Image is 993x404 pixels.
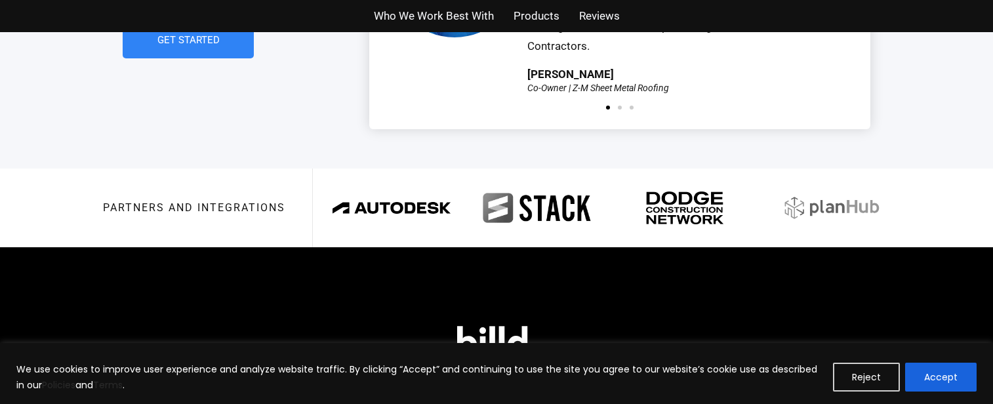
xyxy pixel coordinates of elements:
a: Products [514,7,559,26]
div: Co-Owner | Z-M Sheet Metal Roofing [527,83,669,92]
div: [PERSON_NAME] [527,69,614,80]
span: Go to slide 1 [606,106,610,110]
a: Terms [93,378,123,392]
button: Accept [905,363,977,392]
h3: Partners and integrations [103,203,285,213]
a: Policies [42,378,75,392]
a: Reviews [579,7,620,26]
span: Go to slide 3 [630,106,634,110]
button: Reject [833,363,900,392]
a: Who We Work Best With [374,7,494,26]
span: Go to slide 2 [618,106,622,110]
p: We use cookies to improve user experience and analyze website traffic. By clicking “Accept” and c... [16,361,823,393]
span: Get Started [157,35,220,45]
a: Get Started [123,22,254,58]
